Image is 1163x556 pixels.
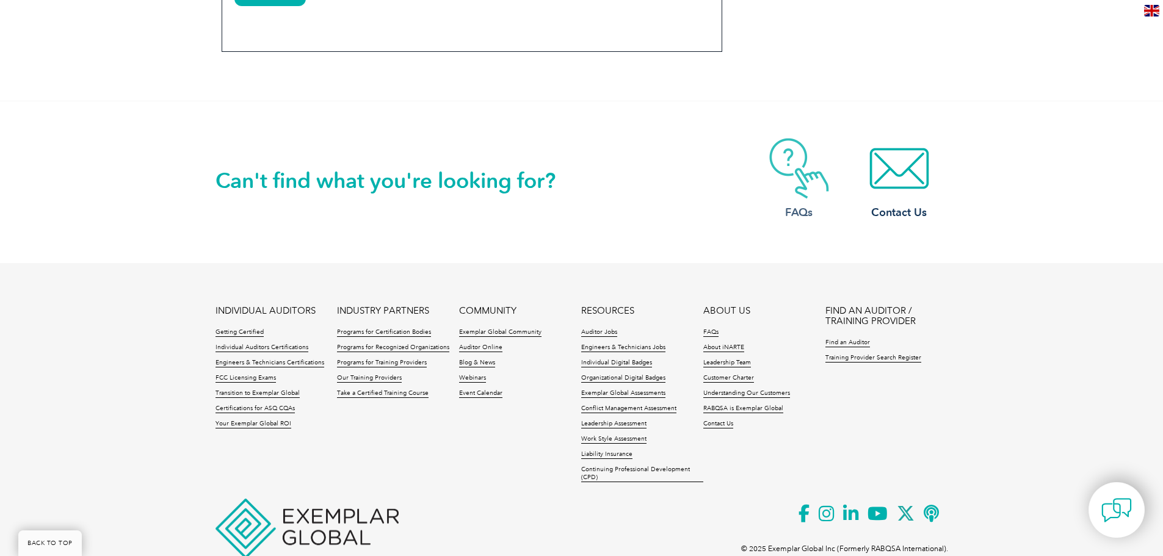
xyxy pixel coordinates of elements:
a: Transition to Exemplar Global [216,389,300,398]
a: Organizational Digital Badges [581,374,665,383]
a: Auditor Jobs [581,328,617,337]
a: Programs for Certification Bodies [337,328,431,337]
a: Training Provider Search Register [825,354,921,363]
a: FIND AN AUDITOR / TRAINING PROVIDER [825,306,947,327]
a: Contact Us [703,420,733,428]
a: Continuing Professional Development (CPD) [581,466,703,482]
a: Conflict Management Assessment [581,405,676,413]
a: RESOURCES [581,306,634,316]
h3: FAQs [750,205,848,220]
a: Programs for Training Providers [337,359,427,367]
a: Leadership Assessment [581,420,647,428]
a: Auditor Online [459,344,502,352]
a: FCC Licensing Exams [216,374,276,383]
img: contact-email.webp [850,138,948,199]
a: Programs for Recognized Organizations [337,344,449,352]
a: Getting Certified [216,328,264,337]
a: Your Exemplar Global ROI [216,420,291,428]
a: Webinars [459,374,486,383]
a: Individual Auditors Certifications [216,344,308,352]
a: INDUSTRY PARTNERS [337,306,429,316]
h2: Can't find what you're looking for? [216,171,582,190]
a: Blog & News [459,359,495,367]
a: About iNARTE [703,344,744,352]
a: INDIVIDUAL AUDITORS [216,306,316,316]
a: FAQs [750,138,848,220]
a: Leadership Team [703,359,751,367]
a: Liability Insurance [581,450,632,459]
a: Understanding Our Customers [703,389,790,398]
a: Find an Auditor [825,339,870,347]
a: FAQs [703,328,719,337]
a: Take a Certified Training Course [337,389,429,398]
h3: Contact Us [850,205,948,220]
img: en [1144,5,1159,16]
a: ABOUT US [703,306,750,316]
img: contact-faq.webp [750,138,848,199]
a: Customer Charter [703,374,754,383]
a: Engineers & Technicians Jobs [581,344,665,352]
p: © 2025 Exemplar Global Inc (Formerly RABQSA International). [741,542,948,555]
a: Individual Digital Badges [581,359,652,367]
a: BACK TO TOP [18,530,82,556]
a: Certifications for ASQ CQAs [216,405,295,413]
img: contact-chat.png [1101,495,1132,525]
a: Exemplar Global Assessments [581,389,665,398]
a: RABQSA is Exemplar Global [703,405,783,413]
a: COMMUNITY [459,306,516,316]
a: Our Training Providers [337,374,402,383]
a: Work Style Assessment [581,435,647,444]
a: Exemplar Global Community [459,328,542,337]
a: Engineers & Technicians Certifications [216,359,324,367]
a: Event Calendar [459,389,502,398]
a: Contact Us [850,138,948,220]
